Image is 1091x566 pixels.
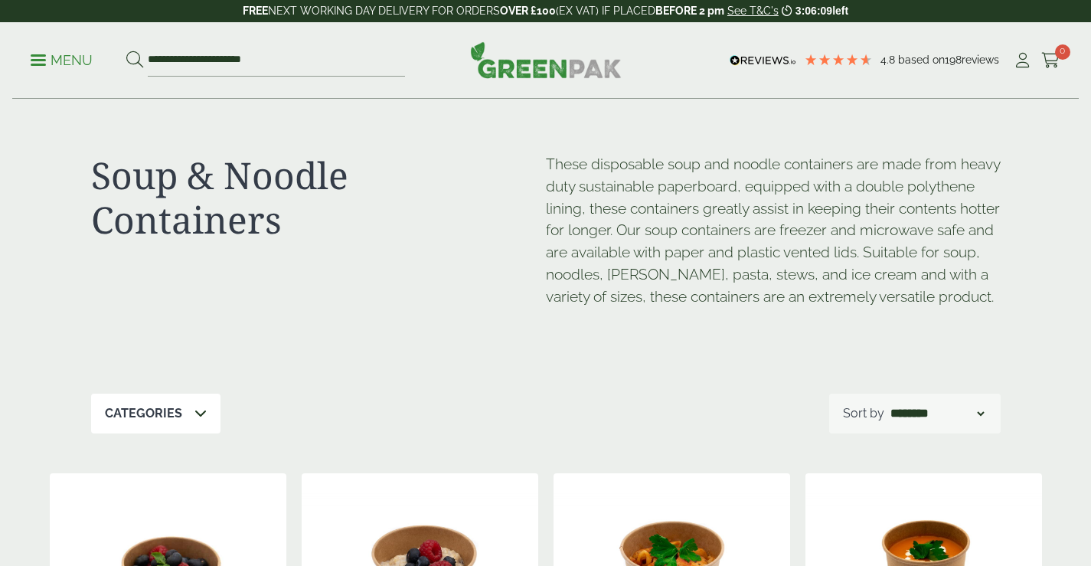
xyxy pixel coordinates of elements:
[655,5,724,17] strong: BEFORE 2 pm
[962,54,999,66] span: reviews
[1013,53,1032,68] i: My Account
[730,55,796,66] img: REVIEWS.io
[243,5,268,17] strong: FREE
[1041,49,1060,72] a: 0
[945,54,962,66] span: 198
[500,5,556,17] strong: OVER £100
[470,41,622,78] img: GreenPak Supplies
[898,54,945,66] span: Based on
[795,5,832,17] span: 3:06:09
[880,54,898,66] span: 4.8
[887,404,987,423] select: Shop order
[804,53,873,67] div: 4.79 Stars
[832,5,848,17] span: left
[105,404,182,423] p: Categories
[31,51,93,67] a: Menu
[1041,53,1060,68] i: Cart
[546,153,1001,308] p: These disposable soup and noodle containers are made from heavy duty sustainable paperboard, equi...
[31,51,93,70] p: Menu
[843,404,884,423] p: Sort by
[727,5,779,17] a: See T&C's
[91,153,546,241] h1: Soup & Noodle Containers
[1055,44,1070,60] span: 0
